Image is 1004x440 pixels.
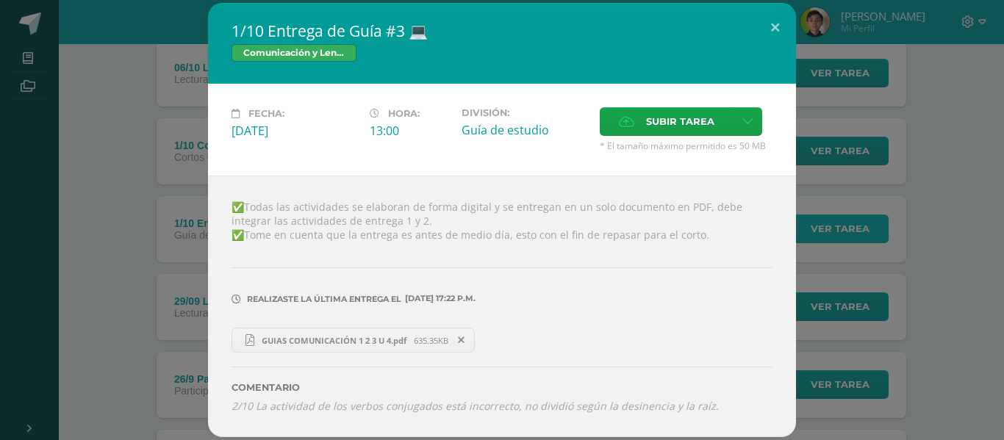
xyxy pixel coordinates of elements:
span: GUIAS COMUNICACIÓN 1 2 3 U 4.pdf [254,335,414,346]
div: ✅Todas las actividades se elaboran de forma digital y se entregan en un solo documento en PDF, de... [208,176,796,437]
span: Comunicación y Lenguaje [232,44,356,62]
i: 2/10 La actividad de los verbos conjugados está incorrecto, no dividió según la desinencia y la r... [232,399,719,413]
h2: 1/10 Entrega de Guía #3 💻 [232,21,772,41]
label: División: [462,107,588,118]
span: Hora: [388,108,420,119]
span: [DATE] 17:22 p.m. [401,298,476,299]
label: Comentario [232,382,772,393]
div: 13:00 [370,123,450,139]
span: * El tamaño máximo permitido es 50 MB [600,140,772,152]
span: Subir tarea [646,108,714,135]
a: GUIAS COMUNICACIÓN 1 2 3 U 4.pdf 635.35KB [232,328,475,353]
span: 635.35KB [414,335,448,346]
div: [DATE] [232,123,358,139]
button: Close (Esc) [754,3,796,53]
span: Realizaste la última entrega el [247,294,401,304]
div: Guía de estudio [462,122,588,138]
span: Remover entrega [449,332,474,348]
span: Fecha: [248,108,284,119]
